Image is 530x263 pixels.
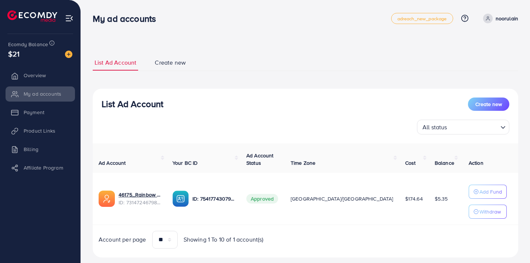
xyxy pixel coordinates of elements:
span: Balance [435,159,454,167]
p: noorulain [496,14,518,23]
input: Search for option [449,120,497,133]
p: ID: 7541774307903438866 [192,194,235,203]
span: List Ad Account [95,58,136,67]
span: Showing 1 To 10 of 1 account(s) [184,235,264,244]
span: Ad Account Status [246,152,274,167]
img: ic-ba-acc.ded83a64.svg [172,191,189,207]
a: adreach_new_package [391,13,453,24]
img: logo [7,10,57,22]
span: All status [421,122,449,133]
span: Create new [475,100,502,108]
span: Cost [405,159,416,167]
span: [GEOGRAPHIC_DATA]/[GEOGRAPHIC_DATA] [291,195,393,202]
span: adreach_new_package [397,16,447,21]
span: Create new [155,58,186,67]
h3: List Ad Account [102,99,163,109]
span: Action [469,159,483,167]
span: $21 [8,48,20,59]
span: ID: 7314724679808335874 [119,199,161,206]
button: Add Fund [469,185,507,199]
a: noorulain [480,14,518,23]
img: ic-ads-acc.e4c84228.svg [99,191,115,207]
span: Ad Account [99,159,126,167]
h3: My ad accounts [93,13,162,24]
img: image [65,51,72,58]
span: Account per page [99,235,146,244]
span: Ecomdy Balance [8,41,48,48]
button: Create new [468,98,509,111]
span: Time Zone [291,159,315,167]
div: Search for option [417,120,509,134]
span: Approved [246,194,278,204]
button: Withdraw [469,205,507,219]
img: menu [65,14,73,23]
p: Add Fund [479,187,502,196]
span: $174.64 [405,195,423,202]
span: Your BC ID [172,159,198,167]
a: 46175_Rainbow Mart_1703092077019 [119,191,161,198]
p: Withdraw [479,207,501,216]
span: $5.35 [435,195,448,202]
div: <span class='underline'>46175_Rainbow Mart_1703092077019</span></br>7314724679808335874 [119,191,161,206]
